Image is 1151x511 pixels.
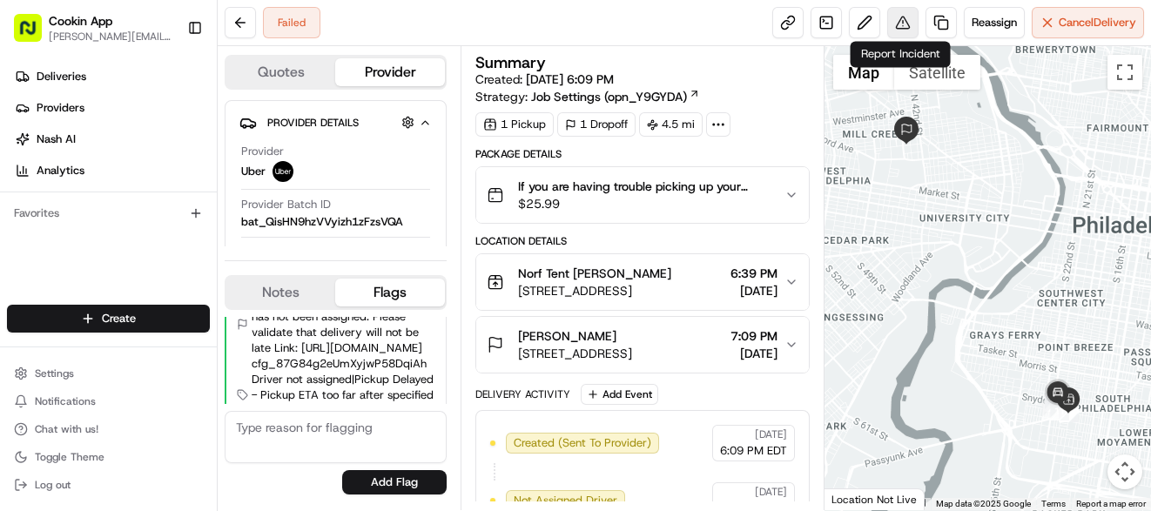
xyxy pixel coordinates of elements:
[241,164,266,179] span: Uber
[514,493,617,508] span: Not Assigned Driver
[35,394,96,408] span: Notifications
[17,166,49,198] img: 1736555255976-a54dd68f-1ca7-489b-9aae-adbdc363a1c4
[226,58,335,86] button: Quotes
[267,116,359,130] span: Provider Details
[37,166,68,198] img: 4920774857489_3d7f54699973ba98c624_72.jpg
[514,435,651,451] span: Created (Sent To Provider)
[581,384,658,405] button: Add Event
[7,63,217,91] a: Deliveries
[241,144,284,159] span: Provider
[296,171,317,192] button: Start new chat
[35,366,74,380] span: Settings
[475,112,554,137] div: 1 Pickup
[241,214,403,230] span: bat_QisHN9hzVVyizh1zFzsVQA
[35,318,49,332] img: 1736555255976-a54dd68f-1ca7-489b-9aae-adbdc363a1c4
[755,427,787,441] span: [DATE]
[475,234,810,248] div: Location Details
[476,254,809,310] button: Norf Tent [PERSON_NAME][STREET_ADDRESS]6:39 PM[DATE]
[1059,15,1136,30] span: Cancel Delivery
[7,361,210,386] button: Settings
[35,422,98,436] span: Chat with us!
[475,147,810,161] div: Package Details
[825,488,925,510] div: Location Not Live
[557,112,636,137] div: 1 Dropoff
[7,305,210,333] button: Create
[342,470,447,494] button: Add Flag
[123,381,211,395] a: Powered byPylon
[476,167,809,223] button: If you are having trouble picking up your order, please contact Norf Tent for pickup at 267764949...
[102,311,136,326] span: Create
[17,253,45,281] img: Brigitte Vinadas
[829,487,886,510] img: Google
[730,327,777,345] span: 7:09 PM
[270,223,317,244] button: See all
[199,317,234,331] span: [DATE]
[720,443,787,459] span: 6:09 PM EDT
[7,445,210,469] button: Toggle Theme
[189,317,195,331] span: •
[37,131,76,147] span: Nash AI
[518,195,771,212] span: $25.99
[972,15,1017,30] span: Reassign
[49,12,112,30] button: Cookin App
[531,88,687,105] span: Job Settings (opn_Y9GYDA)
[241,245,344,260] span: Provider Delivery ID
[17,226,111,240] div: Past conversations
[78,184,239,198] div: We're available if you need us!
[154,270,190,284] span: [DATE]
[475,71,614,88] span: Created:
[35,271,49,285] img: 1736555255976-a54dd68f-1ca7-489b-9aae-adbdc363a1c4
[894,55,980,90] button: Show satellite imagery
[475,387,570,401] div: Delivery Activity
[7,417,210,441] button: Chat with us!
[518,265,671,282] span: Norf Tent [PERSON_NAME]
[1076,499,1146,508] a: Report a map error
[7,157,217,185] a: Analytics
[7,125,217,153] a: Nash AI
[239,108,432,137] button: Provider Details
[17,300,45,334] img: Wisdom Oko
[755,485,787,499] span: [DATE]
[7,389,210,414] button: Notifications
[476,317,809,373] button: [PERSON_NAME][STREET_ADDRESS]7:09 PM[DATE]
[17,17,52,52] img: Nash
[173,382,211,395] span: Pylon
[78,166,286,184] div: Start new chat
[829,487,886,510] a: Open this area in Google Maps (opens a new window)
[518,178,771,195] span: If you are having trouble picking up your order, please contact Norf Tent for pickup at 267764949...
[49,30,173,44] button: [PERSON_NAME][EMAIL_ADDRESS][DOMAIN_NAME]
[37,100,84,116] span: Providers
[531,88,700,105] a: Job Settings (opn_Y9GYDA)
[1107,55,1142,90] button: Toggle fullscreen view
[7,199,210,227] div: Favorites
[1041,499,1066,508] a: Terms
[37,163,84,178] span: Analytics
[7,94,217,122] a: Providers
[518,282,671,299] span: [STREET_ADDRESS]
[17,70,317,97] p: Welcome 👋
[518,345,632,362] span: [STREET_ADDRESS]
[936,499,1031,508] span: Map data ©2025 Google
[1059,403,1078,422] div: 10
[145,270,151,284] span: •
[37,69,86,84] span: Deliveries
[730,282,777,299] span: [DATE]
[226,279,335,306] button: Notes
[7,7,180,49] button: Cookin App[PERSON_NAME][EMAIL_ADDRESS][DOMAIN_NAME]
[833,55,894,90] button: Show street map
[730,265,777,282] span: 6:39 PM
[1050,401,1069,420] div: 11
[54,270,141,284] span: [PERSON_NAME]
[1032,7,1144,38] button: CancelDelivery
[335,58,444,86] button: Provider
[475,55,546,71] h3: Summary
[45,112,287,131] input: Clear
[1042,400,1061,420] div: 4
[54,317,185,331] span: Wisdom [PERSON_NAME]
[35,478,71,492] span: Log out
[35,450,104,464] span: Toggle Theme
[639,112,703,137] div: 4.5 mi
[335,279,444,306] button: Flags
